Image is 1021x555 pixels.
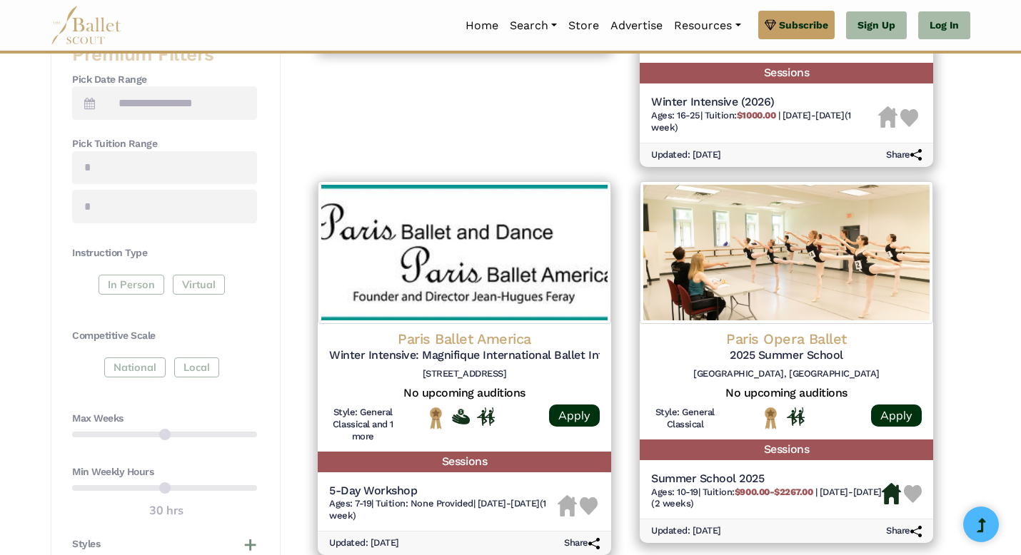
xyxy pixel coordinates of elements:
[564,537,600,549] h6: Share
[329,386,600,401] h5: No upcoming auditions
[640,181,933,324] img: Logo
[735,487,813,497] b: $900.00-$2267.00
[329,498,546,521] span: [DATE]-[DATE] (1 week)
[329,368,600,380] h6: [STREET_ADDRESS]
[318,452,611,472] h5: Sessions
[762,407,780,429] img: National
[329,498,558,522] h6: | |
[737,110,775,121] b: $1000.00
[705,110,778,121] span: Tuition:
[651,487,698,497] span: Ages: 10-19
[549,404,600,427] a: Apply
[651,149,721,161] h6: Updated: [DATE]
[871,404,922,427] a: Apply
[329,348,600,363] h5: Winter Intensive: Magnifique International Ballet Intensive
[376,498,473,509] span: Tuition: None Provided
[477,407,495,426] img: In Person
[900,109,918,127] img: Heart
[72,465,257,479] h4: Min Weekly Hours
[580,497,598,515] img: Heart
[765,17,776,33] img: gem.svg
[668,11,746,41] a: Resources
[651,368,922,380] h6: [GEOGRAPHIC_DATA], [GEOGRAPHIC_DATA]
[72,537,100,551] h4: Styles
[651,407,719,431] h6: Style: General Classical
[886,525,922,537] h6: Share
[882,483,901,504] img: Housing Available
[651,110,700,121] span: Ages: 16-25
[651,525,721,537] h6: Updated: [DATE]
[651,472,882,487] h5: Summer School 2025
[758,11,835,39] a: Subscribe
[452,409,470,424] img: Offers Financial Aid
[504,11,563,41] a: Search
[329,330,600,348] h4: Paris Ballet America
[651,487,882,509] span: [DATE]-[DATE] (2 weeks)
[318,181,611,324] img: Logo
[72,43,257,67] h3: Premium Filters
[651,330,922,348] h4: Paris Opera Ballet
[605,11,668,41] a: Advertise
[329,484,558,499] h5: 5-Day Workshop
[329,537,399,549] h6: Updated: [DATE]
[878,106,897,128] img: Housing Unavailable
[640,63,933,83] h5: Sessions
[651,110,851,133] span: [DATE]-[DATE] (1 week)
[703,487,815,497] span: Tuition:
[72,537,257,551] button: Styles
[329,498,371,509] span: Ages: 7-19
[651,95,878,110] h5: Winter Intensive (2026)
[329,407,397,443] h6: Style: General Classical and 1 more
[72,137,257,151] h4: Pick Tuition Range
[72,246,257,260] h4: Instruction Type
[563,11,605,41] a: Store
[846,11,907,40] a: Sign Up
[904,485,922,503] img: Heart
[460,11,504,41] a: Home
[427,407,445,429] img: National
[651,487,882,511] h6: | |
[72,329,257,343] h4: Competitive Scale
[886,149,922,161] h6: Share
[779,17,828,33] span: Subscribe
[72,73,257,87] h4: Pick Date Range
[149,501,183,520] output: 30 hrs
[918,11,970,40] a: Log In
[72,412,257,426] h4: Max Weeks
[640,439,933,460] h5: Sessions
[787,407,805,426] img: In Person
[558,495,577,516] img: Housing Unavailable
[651,110,878,134] h6: | |
[651,348,922,363] h5: 2025 Summer School
[651,386,922,401] h5: No upcoming auditions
